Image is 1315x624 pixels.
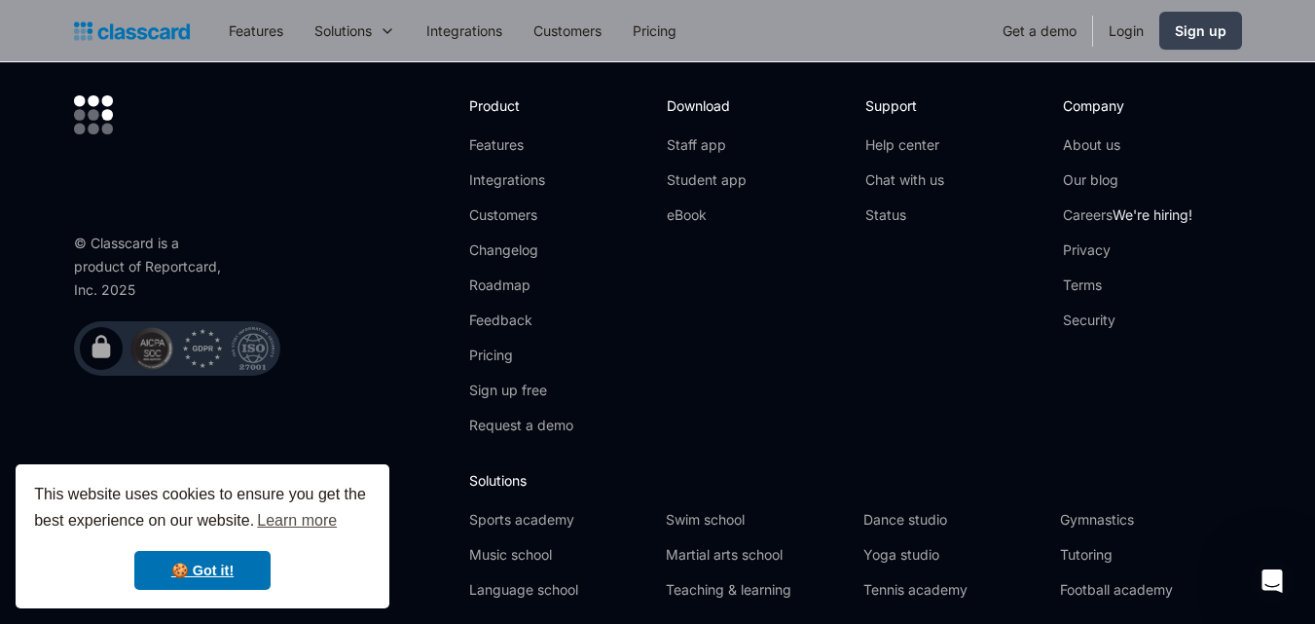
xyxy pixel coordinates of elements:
[863,545,1044,565] a: Yoga studio
[469,205,573,225] a: Customers
[865,170,944,190] a: Chat with us
[469,580,650,600] a: Language school
[469,416,573,435] a: Request a demo
[469,545,650,565] a: Music school
[987,9,1092,53] a: Get a demo
[1113,206,1192,223] span: We're hiring!
[16,464,389,608] div: cookieconsent
[254,506,340,535] a: learn more about cookies
[469,346,573,365] a: Pricing
[1060,580,1241,600] a: Football academy
[1093,9,1159,53] a: Login
[1063,95,1192,116] h2: Company
[299,9,411,53] div: Solutions
[1175,20,1226,41] div: Sign up
[134,551,271,590] a: dismiss cookie message
[1063,135,1192,155] a: About us
[667,95,747,116] h2: Download
[667,135,747,155] a: Staff app
[1060,545,1241,565] a: Tutoring
[213,9,299,53] a: Features
[667,170,747,190] a: Student app
[74,18,190,45] a: home
[469,135,573,155] a: Features
[469,510,650,530] a: Sports academy
[1063,240,1192,260] a: Privacy
[469,170,573,190] a: Integrations
[667,205,747,225] a: eBook
[469,470,1241,491] h2: Solutions
[863,510,1044,530] a: Dance studio
[469,311,573,330] a: Feedback
[617,9,692,53] a: Pricing
[1063,275,1192,295] a: Terms
[74,232,230,302] div: © Classcard is a product of Reportcard, Inc. 2025
[666,545,847,565] a: Martial arts school
[865,135,944,155] a: Help center
[1249,558,1296,605] iframe: Intercom live chat
[666,580,847,600] a: Teaching & learning
[666,510,847,530] a: Swim school
[469,275,573,295] a: Roadmap
[518,9,617,53] a: Customers
[314,20,372,41] div: Solutions
[1063,311,1192,330] a: Security
[469,95,573,116] h2: Product
[1063,205,1192,225] a: CareersWe're hiring!
[1063,170,1192,190] a: Our blog
[1159,12,1242,50] a: Sign up
[34,483,371,535] span: This website uses cookies to ensure you get the best experience on our website.
[469,381,573,400] a: Sign up free
[865,95,944,116] h2: Support
[469,240,573,260] a: Changelog
[865,205,944,225] a: Status
[1060,510,1241,530] a: Gymnastics
[863,580,1044,600] a: Tennis academy
[411,9,518,53] a: Integrations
